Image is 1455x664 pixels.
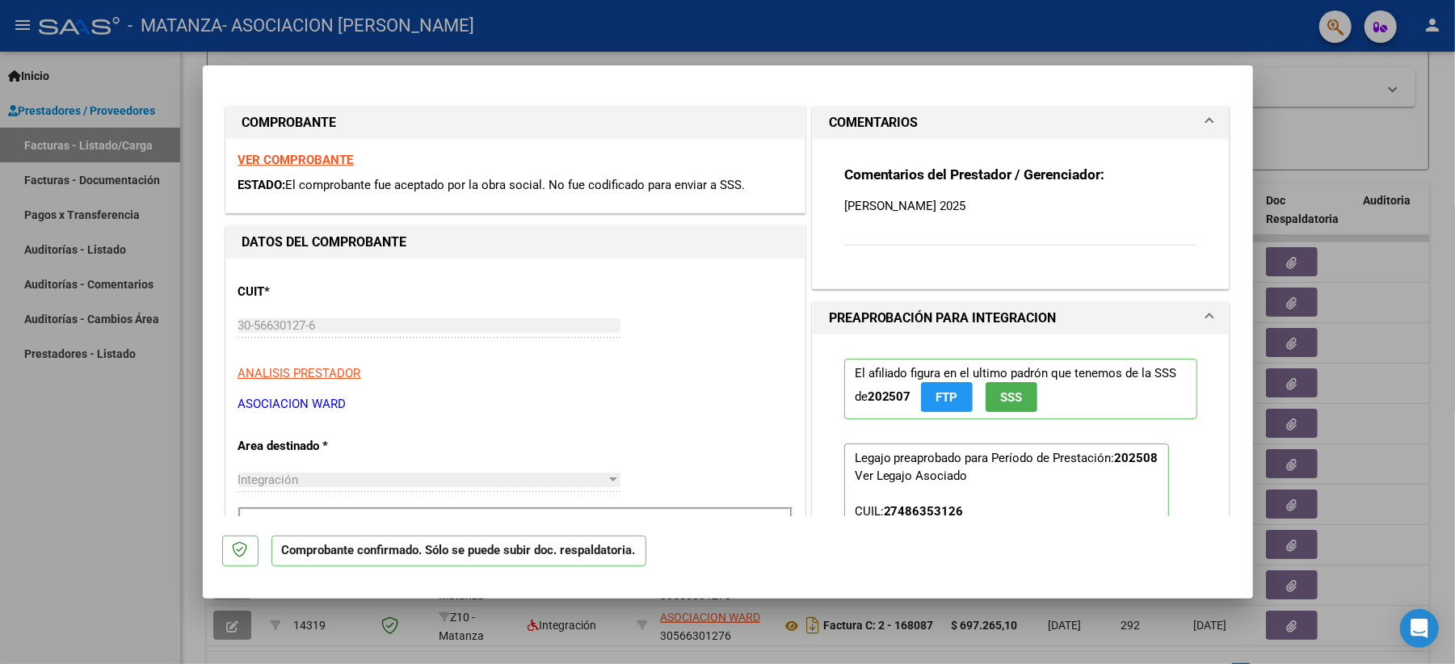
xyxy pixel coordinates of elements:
[1400,609,1439,648] div: Open Intercom Messenger
[238,366,361,380] span: ANALISIS PRESTADOR
[986,382,1037,412] button: SSS
[238,395,793,414] p: ASOCIACION WARD
[1000,390,1022,405] span: SSS
[242,234,407,250] strong: DATOS DEL COMPROBANTE
[884,502,964,520] div: 27486353126
[844,166,1105,183] strong: Comentarios del Prestador / Gerenciador:
[238,473,299,487] span: Integración
[936,390,957,405] span: FTP
[829,113,919,132] h1: COMENTARIOS
[238,178,286,192] span: ESTADO:
[855,504,1051,590] span: CUIL: Nombre y Apellido: Período Desde: Período Hasta: Admite Dependencia:
[271,536,646,567] p: Comprobante confirmado. Sólo se puede subir doc. respaldatoria.
[1115,451,1159,465] strong: 202508
[238,437,405,456] p: Area destinado *
[829,309,1057,328] h1: PREAPROBACIÓN PARA INTEGRACION
[855,467,968,485] div: Ver Legajo Asociado
[238,283,405,301] p: CUIT
[286,178,746,192] span: El comprobante fue aceptado por la obra social. No fue codificado para enviar a SSS.
[844,359,1198,419] p: El afiliado figura en el ultimo padrón que tenemos de la SSS de
[813,302,1230,334] mat-expansion-panel-header: PREAPROBACIÓN PARA INTEGRACION
[813,334,1230,636] div: PREAPROBACIÓN PARA INTEGRACION
[242,115,337,130] strong: COMPROBANTE
[238,153,354,167] a: VER COMPROBANTE
[813,107,1230,139] mat-expansion-panel-header: COMENTARIOS
[844,443,1169,599] p: Legajo preaprobado para Período de Prestación:
[813,139,1230,288] div: COMENTARIOS
[921,382,973,412] button: FTP
[844,197,1198,215] p: [PERSON_NAME] 2025
[868,389,911,404] strong: 202507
